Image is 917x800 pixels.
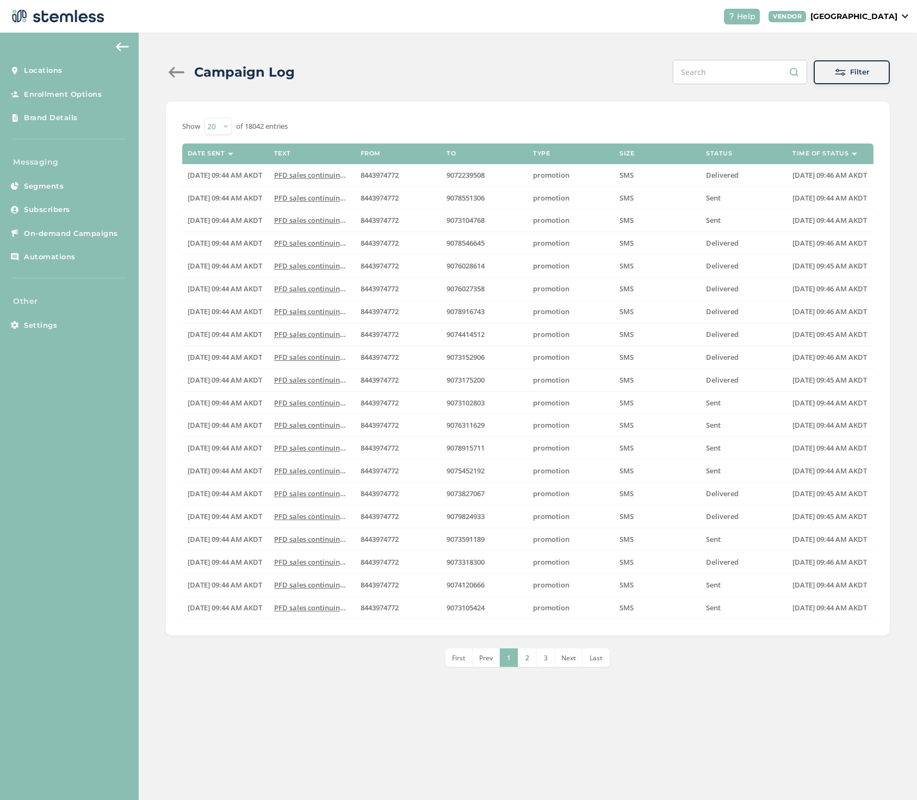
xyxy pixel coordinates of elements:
label: promotion [533,489,609,498]
label: 8443974772 [361,307,436,316]
label: 10/06/2025 09:44 AM AKDT [792,443,868,453]
label: SMS [619,330,695,339]
span: [DATE] 09:44 AM AKDT [188,466,262,476]
span: promotion [533,193,569,203]
span: 8443974772 [361,420,399,430]
span: [DATE] 09:44 AM AKDT [188,215,262,225]
label: 9073102803 [447,398,522,408]
span: [DATE] 09:46 AM AKDT [792,170,867,180]
label: SMS [619,603,695,612]
span: SMS [619,352,634,362]
label: SMS [619,216,695,225]
label: SMS [619,489,695,498]
span: [DATE] 09:45 AM AKDT [792,261,867,271]
span: SMS [619,375,634,385]
label: 9072239508 [447,171,522,180]
label: Sent [706,603,782,612]
label: PFD sales continuing through Friday! Click here fo... [274,512,350,521]
label: 8443974772 [361,489,436,498]
label: 10/06/2025 09:44 AM AKDT [188,193,263,203]
label: 9078916743 [447,307,522,316]
span: promotion [533,398,569,408]
label: SMS [619,443,695,453]
span: 9076028614 [447,261,485,271]
label: 9074120666 [447,580,522,590]
label: SMS [619,261,695,271]
span: 9078916743 [447,307,485,316]
span: promotion [533,215,569,225]
label: 10/06/2025 09:45 AM AKDT [792,261,868,271]
label: Delivered [706,512,782,521]
span: 8443974772 [361,261,399,271]
img: logo-dark-0685b13c.svg [9,5,104,27]
span: promotion [533,307,569,316]
span: PFD sales continuing through [DATE]! Click here fo... [274,170,448,180]
label: 10/06/2025 09:44 AM AKDT [188,466,263,476]
span: SMS [619,329,634,339]
label: 10/06/2025 09:45 AM AKDT [792,376,868,385]
label: 9079824933 [447,512,522,521]
label: 10/06/2025 09:46 AM AKDT [792,353,868,362]
span: 8443974772 [361,352,399,362]
label: 8443974772 [361,603,436,612]
span: Segments [24,181,64,192]
label: 9075452192 [447,466,522,476]
label: PFD sales continuing through Friday! Click here fo... [274,421,350,430]
label: 9073105424 [447,603,522,612]
span: [DATE] 09:45 AM AKDT [792,329,867,339]
label: SMS [619,558,695,567]
span: [DATE] 09:44 AM AKDT [188,193,262,203]
label: Status [706,150,732,157]
input: Search [673,60,807,84]
label: Show [182,121,200,132]
label: 8443974772 [361,443,436,453]
span: 8443974772 [361,170,399,180]
span: [DATE] 09:44 AM AKDT [188,284,262,293]
iframe: Chat Widget [863,748,917,800]
span: 9076027358 [447,284,485,293]
label: 8443974772 [361,171,436,180]
span: 9078546645 [447,238,485,248]
span: [DATE] 09:44 AM AKDT [188,307,262,316]
span: 8443974772 [361,307,399,316]
label: PFD sales continuing through Friday! Click here fo... [274,558,350,567]
img: icon_down-arrow-small-66adaf34.svg [902,14,908,18]
label: 10/06/2025 09:44 AM AKDT [792,193,868,203]
span: Delivered [706,307,739,316]
label: Size [619,150,634,157]
label: SMS [619,307,695,316]
span: [DATE] 09:46 AM AKDT [792,307,867,316]
label: 8443974772 [361,216,436,225]
label: 8443974772 [361,330,436,339]
span: [DATE] 09:44 AM AKDT [188,329,262,339]
span: SMS [619,420,634,430]
label: 9076027358 [447,284,522,293]
span: PFD sales continuing through [DATE]! Click here fo... [274,215,448,225]
label: 10/06/2025 09:44 AM AKDT [188,239,263,248]
span: PFD sales continuing through [DATE]! Click here fo... [274,466,448,476]
label: SMS [619,284,695,293]
label: 8443974772 [361,193,436,203]
label: Delivered [706,330,782,339]
span: SMS [619,170,634,180]
label: Sent [706,466,782,476]
span: 9073152906 [447,352,485,362]
label: 8443974772 [361,512,436,521]
label: Delivered [706,261,782,271]
label: Time of Status [792,150,848,157]
label: 9073152906 [447,353,522,362]
label: promotion [533,535,609,544]
label: Delivered [706,307,782,316]
label: 9076028614 [447,261,522,271]
p: [GEOGRAPHIC_DATA] [810,11,897,22]
label: 10/06/2025 09:44 AM AKDT [792,466,868,476]
span: [DATE] 09:44 AM AKDT [188,170,262,180]
span: [DATE] 09:44 AM AKDT [188,238,262,248]
label: PFD sales continuing through Friday! Click here fo... [274,193,350,203]
span: [DATE] 09:46 AM AKDT [792,238,867,248]
label: 8443974772 [361,535,436,544]
span: Delivered [706,284,739,293]
span: Automations [24,252,76,262]
label: 10/06/2025 09:44 AM AKDT [188,580,263,590]
label: PFD sales continuing through Friday! Click here fo... [274,284,350,293]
